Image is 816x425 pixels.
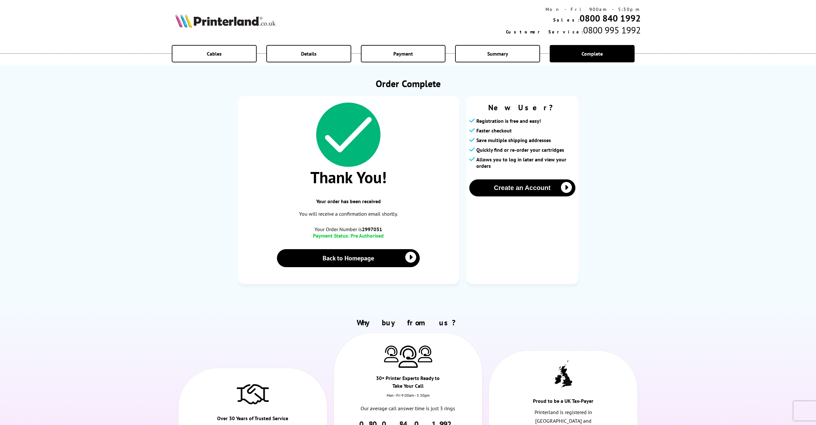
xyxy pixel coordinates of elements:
img: Printer Experts [399,346,418,368]
span: Details [301,50,316,57]
span: Thank You! [244,167,453,188]
span: 0800 995 1992 [583,24,641,36]
span: Summary [487,50,508,57]
p: Our average call answer time is just 3 rings [356,404,460,413]
span: Save multiple shipping addresses [476,137,551,143]
p: You will receive a confirmation email shortly. [244,210,453,218]
span: Customer Service: [506,29,583,35]
h2: Why buy from us? [175,318,641,328]
button: Create an Account [469,179,575,196]
span: Quickly find or re-order your cartridges [476,147,564,153]
img: Printer Experts [384,346,399,362]
b: 2997031 [362,226,382,232]
span: New User? [469,103,575,113]
a: 0800 840 1992 [580,12,641,24]
div: Mon - Fri 9:00am - 5:30pm [506,6,641,12]
span: Registration is free and easy! [476,118,541,124]
span: Allows you to log in later and view your orders [476,156,575,169]
span: Pre Authorised [351,232,384,239]
img: UK tax payer [555,360,572,389]
span: Payment [393,50,413,57]
span: Complete [582,50,603,57]
img: Trusted Service [237,381,269,407]
span: Sales: [553,17,580,23]
span: Cables [207,50,222,57]
img: Printerland Logo [175,14,276,28]
img: Printer Experts [418,346,432,362]
div: Mon - Fri 9:00am - 5.30pm [334,393,482,404]
span: Faster checkout [476,127,512,134]
div: Proud to be a UK Tax-Payer [526,397,601,408]
div: 30+ Printer Experts Ready to Take Your Call [371,374,445,393]
span: Your Order Number is [244,226,453,232]
h1: Order Complete [238,77,579,90]
a: Back to Homepage [277,249,420,267]
span: Payment Status: [313,232,349,239]
span: Your order has been received [244,198,453,204]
